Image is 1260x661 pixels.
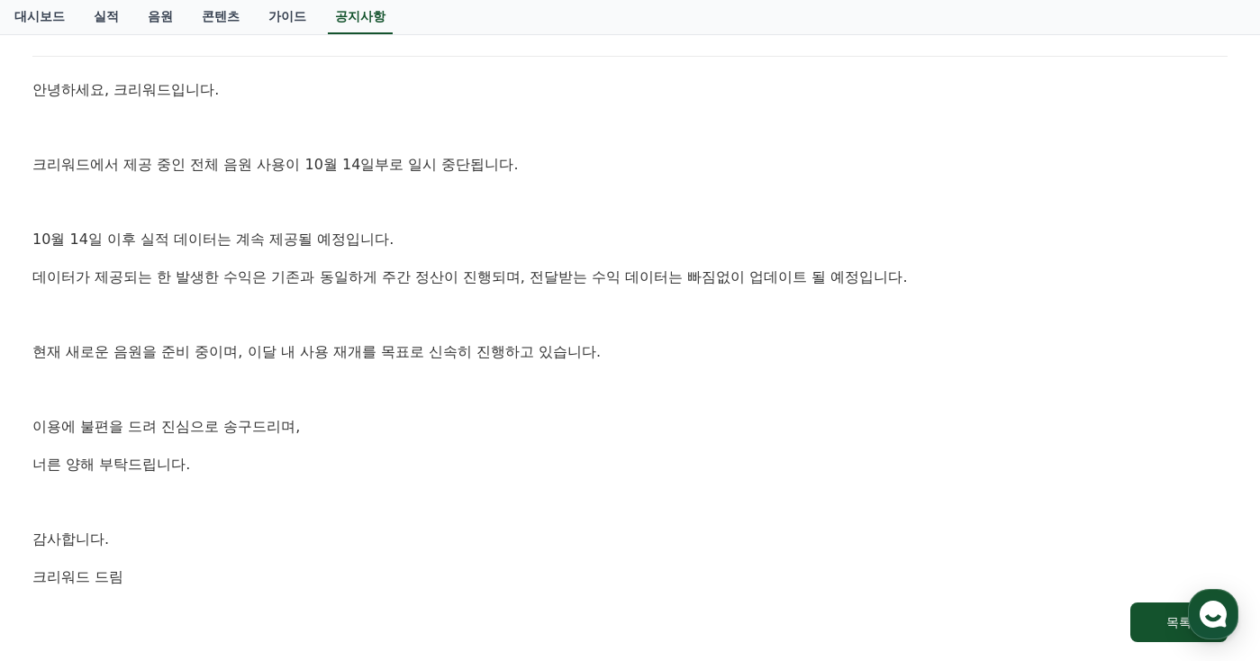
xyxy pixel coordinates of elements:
a: 목록 [32,602,1228,642]
p: 크리워드 드림 [32,566,1228,589]
p: 너른 양해 부탁드립니다. [32,453,1228,476]
button: 목록 [1130,602,1228,642]
span: 대화 [165,539,186,554]
a: 대화 [119,512,232,557]
p: 현재 새로운 음원을 준비 중이며, 이달 내 사용 재개를 목표로 신속히 진행하고 있습니다. [32,340,1228,364]
p: 크리워드에서 제공 중인 전체 음원 사용이 10월 14일부로 일시 중단됩니다. [32,153,1228,177]
p: 이용에 불편을 드려 진심으로 송구드리며, [32,415,1228,439]
p: 감사합니다. [32,528,1228,551]
span: 설정 [278,539,300,553]
a: 설정 [232,512,346,557]
a: 홈 [5,512,119,557]
p: 안녕하세요, 크리워드입니다. [32,78,1228,102]
p: 10월 14일 이후 실적 데이터는 계속 제공될 예정입니다. [32,228,1228,251]
span: 홈 [57,539,68,553]
p: 데이터가 제공되는 한 발생한 수익은 기존과 동일하게 주간 정산이 진행되며, 전달받는 수익 데이터는 빠짐없이 업데이트 될 예정입니다. [32,266,1228,289]
div: 목록 [1166,613,1192,631]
